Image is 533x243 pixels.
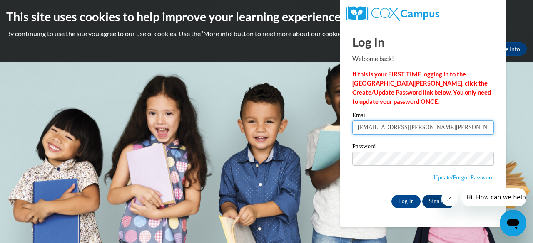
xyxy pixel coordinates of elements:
[433,174,494,181] a: Update/Forgot Password
[391,195,421,208] input: Log In
[5,6,67,12] span: Hi. How can we help?
[352,71,491,105] strong: If this is your FIRST TIME logging in to the [GEOGRAPHIC_DATA][PERSON_NAME], click the Create/Upd...
[461,188,526,206] iframe: Message from company
[352,33,494,50] h1: Log In
[352,143,494,152] label: Password
[441,190,458,206] iframe: Close message
[500,210,526,236] iframe: Button to launch messaging window
[352,54,494,64] p: Welcome back!
[422,195,455,208] a: Sign Up
[6,29,527,38] p: By continuing to use the site you agree to our use of cookies. Use the ‘More info’ button to read...
[352,112,494,120] label: Email
[346,6,439,21] img: COX Campus
[488,42,527,56] a: More Info
[6,8,527,25] h2: This site uses cookies to help improve your learning experience.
